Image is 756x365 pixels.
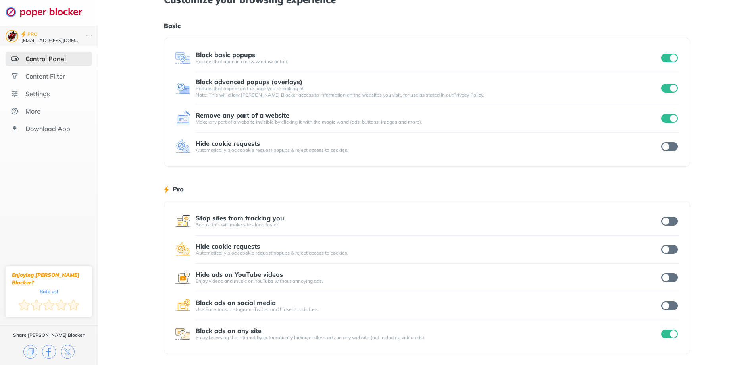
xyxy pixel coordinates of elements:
div: Content Filter [25,72,65,80]
div: Hide cookie requests [196,140,260,147]
div: Enjoy browsing the internet by automatically hiding endless ads on any website (not including vid... [196,334,660,341]
div: haueelz@gmail.com [21,38,80,44]
img: feature icon [175,270,191,286]
img: settings.svg [11,90,19,98]
div: Automatically block cookie request popups & reject access to cookies. [196,147,660,153]
div: Hide ads on YouTube videos [196,271,283,278]
img: copy.svg [23,345,37,359]
img: feature icon [175,80,191,96]
div: Block basic popups [196,51,255,58]
img: about.svg [11,107,19,115]
div: Block advanced popups (overlays) [196,78,302,85]
div: Use Facebook, Instagram, Twitter and LinkedIn ads free. [196,306,660,313]
div: Rate us! [40,290,58,293]
div: Hide cookie requests [196,243,260,250]
img: feature icon [175,213,191,229]
div: Enjoying [PERSON_NAME] Blocker? [12,271,86,286]
img: chevron-bottom-black.svg [84,33,94,41]
div: Make any part of a website invisible by clicking it with the magic wand (ads, buttons, images and... [196,119,660,125]
h1: Basic [164,21,690,31]
img: feature icon [175,298,191,314]
div: Settings [25,90,50,98]
div: Block ads on any site [196,327,262,334]
div: Stop sites from tracking you [196,214,284,222]
img: ACg8ocL4zPvzbmvhPD18IIa_ko0DYY0Ezturmxd8hXpwfOGvWWzVbI6F=s96-c [6,31,17,42]
div: More [25,107,40,115]
img: feature icon [175,326,191,342]
div: Block ads on social media [196,299,276,306]
img: feature icon [175,50,191,66]
div: Popups that appear on the page you’re looking at. Note: This will allow [PERSON_NAME] Blocker acc... [196,85,660,98]
img: pro-icon.svg [21,31,26,37]
div: PRO [27,30,37,38]
img: x.svg [61,345,75,359]
img: logo-webpage.svg [6,6,91,17]
div: Share [PERSON_NAME] Blocker [13,332,85,338]
img: feature icon [175,139,191,154]
div: Popups that open in a new window or tab. [196,58,660,65]
div: Download App [25,125,70,133]
div: Control Panel [25,55,66,63]
img: feature icon [175,110,191,126]
div: Bonus: this will make sites load faster! [196,222,660,228]
div: Enjoy videos and music on YouTube without annoying ads. [196,278,660,284]
div: Automatically block cookie request popups & reject access to cookies. [196,250,660,256]
img: facebook.svg [42,345,56,359]
a: Privacy Policy. [453,92,484,98]
img: social.svg [11,72,19,80]
img: features-selected.svg [11,55,19,63]
img: feature icon [175,241,191,257]
img: download-app.svg [11,125,19,133]
img: lighting bolt [164,185,169,194]
h1: Pro [173,184,184,194]
div: Remove any part of a website [196,112,289,119]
